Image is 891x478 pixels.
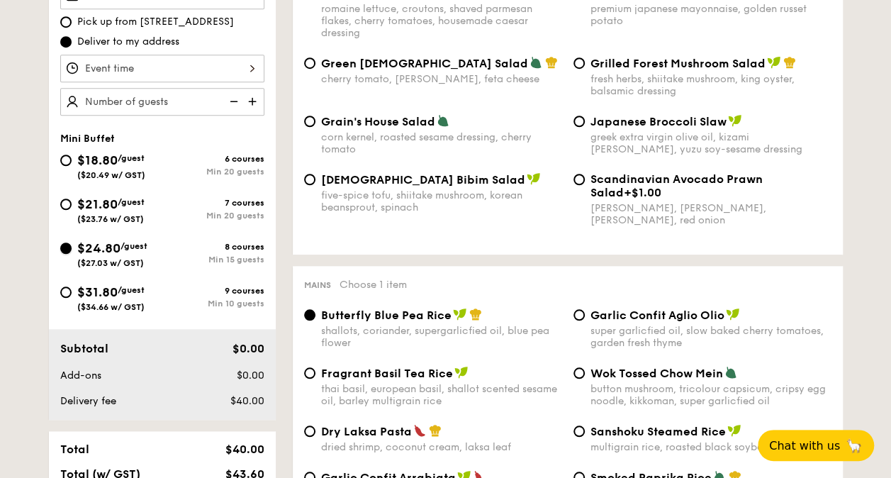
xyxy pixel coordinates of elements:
input: Grilled Forest Mushroom Saladfresh herbs, shiitake mushroom, king oyster, balsamic dressing [573,57,585,69]
span: Wok Tossed Chow Mein [590,367,723,380]
span: Subtotal [60,342,108,355]
div: greek extra virgin olive oil, kizami [PERSON_NAME], yuzu soy-sesame dressing [590,131,831,155]
span: Deliver to my address [77,35,179,49]
div: 8 courses [162,242,264,252]
div: cherry tomato, [PERSON_NAME], feta cheese [321,73,562,85]
span: /guest [121,241,147,251]
input: Number of guests [60,88,264,116]
img: icon-spicy.37a8142b.svg [413,424,426,437]
input: $21.80/guest($23.76 w/ GST)7 coursesMin 20 guests [60,199,72,210]
span: /guest [118,153,145,163]
span: Green [DEMOGRAPHIC_DATA] Salad [321,57,528,70]
img: icon-vegetarian.fe4039eb.svg [724,366,737,379]
div: 9 courses [162,286,264,296]
span: $24.80 [77,240,121,256]
input: $24.80/guest($27.03 w/ GST)8 coursesMin 15 guests [60,243,72,254]
span: /guest [118,285,145,295]
span: Pick up from [STREET_ADDRESS] [77,15,234,29]
div: thai basil, european basil, shallot scented sesame oil, barley multigrain rice [321,383,562,407]
input: Dry Laksa Pastadried shrimp, coconut cream, laksa leaf [304,426,315,437]
div: premium japanese mayonnaise, golden russet potato [590,3,831,27]
span: ($20.49 w/ GST) [77,170,145,180]
span: Japanese Broccoli Slaw [590,115,727,128]
span: ($27.03 w/ GST) [77,258,144,268]
img: icon-vegan.f8ff3823.svg [727,424,741,437]
span: Delivery fee [60,395,116,407]
span: Fragrant Basil Tea Rice [321,367,453,380]
div: romaine lettuce, croutons, shaved parmesan flakes, cherry tomatoes, housemade caesar dressing [321,3,562,39]
input: Event time [60,55,264,82]
span: Scandinavian Avocado Prawn Salad [590,172,763,199]
input: Japanese Broccoli Slawgreek extra virgin olive oil, kizami [PERSON_NAME], yuzu soy-sesame dressing [573,116,585,127]
div: Min 20 guests [162,211,264,221]
span: $31.80 [77,284,118,300]
span: $40.00 [225,443,264,456]
input: Pick up from [STREET_ADDRESS] [60,16,72,28]
span: Choose 1 item [340,279,407,291]
div: [PERSON_NAME], [PERSON_NAME], [PERSON_NAME], red onion [590,202,831,226]
span: $0.00 [236,369,264,382]
span: 🦙 [846,438,863,454]
img: icon-vegan.f8ff3823.svg [726,308,740,321]
span: +$1.00 [624,186,661,199]
div: shallots, coriander, supergarlicfied oil, blue pea flower [321,325,562,349]
img: icon-chef-hat.a58ddaea.svg [545,56,558,69]
div: multigrain rice, roasted black soybean [590,441,831,453]
div: button mushroom, tricolour capsicum, cripsy egg noodle, kikkoman, super garlicfied oil [590,383,831,407]
img: icon-vegan.f8ff3823.svg [527,172,541,185]
input: Butterfly Blue Pea Riceshallots, coriander, supergarlicfied oil, blue pea flower [304,309,315,321]
input: [DEMOGRAPHIC_DATA] Bibim Saladfive-spice tofu, shiitake mushroom, korean beansprout, spinach [304,174,315,185]
span: Add-ons [60,369,101,382]
span: /guest [118,197,145,207]
input: Deliver to my address [60,36,72,48]
div: corn kernel, roasted sesame dressing, cherry tomato [321,131,562,155]
div: Min 20 guests [162,167,264,177]
span: ($23.76 w/ GST) [77,214,144,224]
span: $40.00 [230,395,264,407]
input: $31.80/guest($34.66 w/ GST)9 coursesMin 10 guests [60,287,72,298]
button: Chat with us🦙 [758,430,874,461]
input: Scandinavian Avocado Prawn Salad+$1.00[PERSON_NAME], [PERSON_NAME], [PERSON_NAME], red onion [573,174,585,185]
span: $21.80 [77,196,118,212]
img: icon-add.58712e84.svg [243,88,264,115]
div: Min 10 guests [162,299,264,309]
span: $18.80 [77,152,118,168]
img: icon-chef-hat.a58ddaea.svg [429,424,442,437]
img: icon-vegetarian.fe4039eb.svg [529,56,542,69]
span: Chat with us [769,439,840,452]
div: fresh herbs, shiitake mushroom, king oyster, balsamic dressing [590,73,831,97]
div: Min 15 guests [162,255,264,265]
div: super garlicfied oil, slow baked cherry tomatoes, garden fresh thyme [590,325,831,349]
img: icon-vegan.f8ff3823.svg [767,56,781,69]
span: ($34.66 w/ GST) [77,302,145,312]
input: $18.80/guest($20.49 w/ GST)6 coursesMin 20 guests [60,155,72,166]
img: icon-vegan.f8ff3823.svg [454,366,469,379]
input: Wok Tossed Chow Meinbutton mushroom, tricolour capsicum, cripsy egg noodle, kikkoman, super garli... [573,367,585,379]
img: icon-reduce.1d2dbef1.svg [222,88,243,115]
span: [DEMOGRAPHIC_DATA] Bibim Salad [321,173,525,187]
span: Dry Laksa Pasta [321,425,412,438]
input: Fragrant Basil Tea Ricethai basil, european basil, shallot scented sesame oil, barley multigrain ... [304,367,315,379]
img: icon-vegetarian.fe4039eb.svg [437,114,449,127]
span: Grilled Forest Mushroom Salad [590,57,766,70]
div: five-spice tofu, shiitake mushroom, korean beansprout, spinach [321,189,562,213]
span: Sanshoku Steamed Rice [590,425,726,438]
span: Grain's House Salad [321,115,435,128]
span: Mini Buffet [60,133,115,145]
input: Green [DEMOGRAPHIC_DATA] Saladcherry tomato, [PERSON_NAME], feta cheese [304,57,315,69]
input: Grain's House Saladcorn kernel, roasted sesame dressing, cherry tomato [304,116,315,127]
input: Sanshoku Steamed Ricemultigrain rice, roasted black soybean [573,426,585,437]
img: icon-vegan.f8ff3823.svg [728,114,742,127]
span: Total [60,443,89,456]
span: Mains [304,280,331,290]
span: Garlic Confit Aglio Olio [590,309,724,322]
div: 6 courses [162,154,264,164]
div: dried shrimp, coconut cream, laksa leaf [321,441,562,453]
span: Butterfly Blue Pea Rice [321,309,452,322]
img: icon-vegan.f8ff3823.svg [453,308,467,321]
div: 7 courses [162,198,264,208]
input: Garlic Confit Aglio Oliosuper garlicfied oil, slow baked cherry tomatoes, garden fresh thyme [573,309,585,321]
span: $0.00 [232,342,264,355]
img: icon-chef-hat.a58ddaea.svg [469,308,482,321]
img: icon-chef-hat.a58ddaea.svg [783,56,796,69]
